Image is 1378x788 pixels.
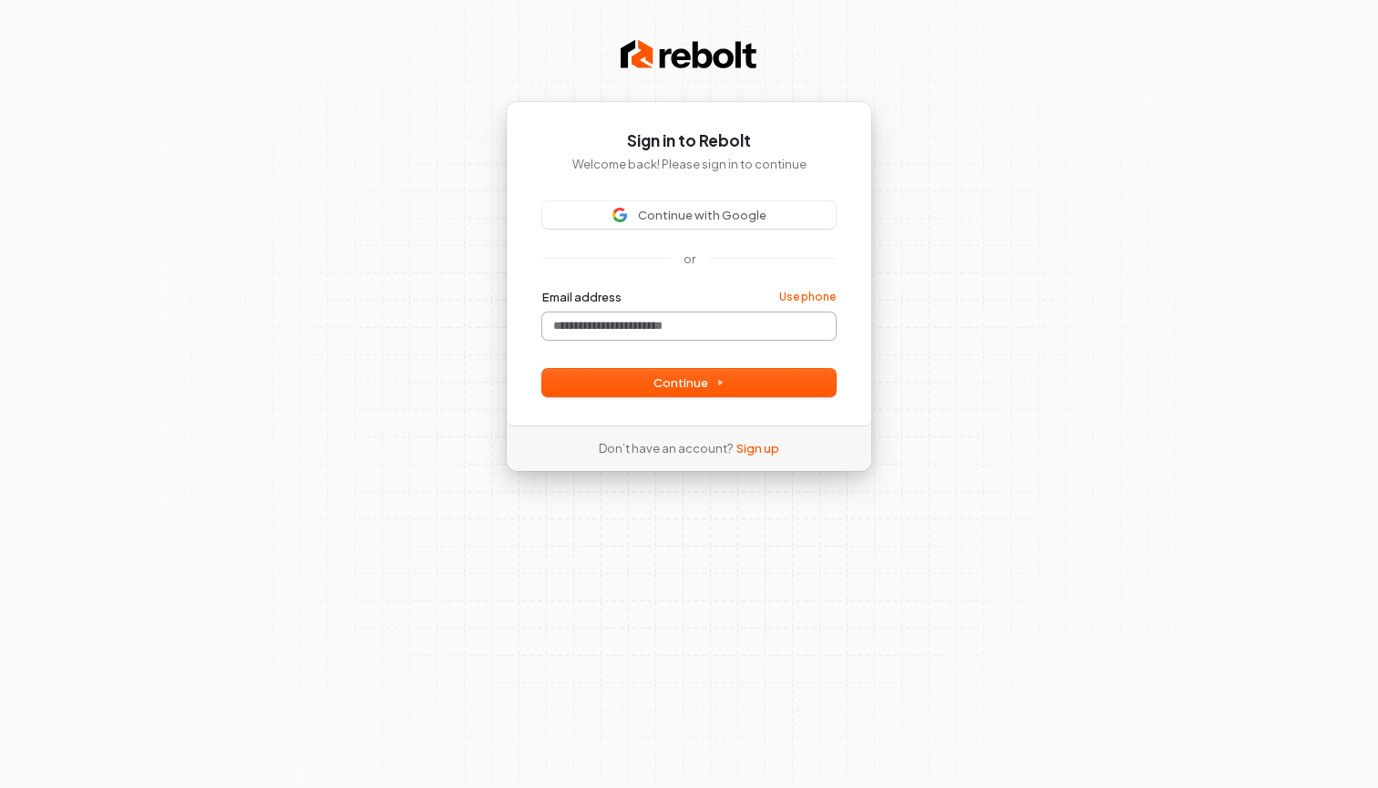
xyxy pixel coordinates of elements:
[779,290,836,304] a: Use phone
[542,130,836,152] h1: Sign in to Rebolt
[542,369,836,396] button: Continue
[599,440,733,456] span: Don’t have an account?
[542,156,836,172] p: Welcome back! Please sign in to continue
[612,208,627,222] img: Sign in with Google
[736,440,779,456] a: Sign up
[621,36,757,73] img: Rebolt Logo
[684,251,695,267] p: or
[653,374,725,391] span: Continue
[542,201,836,229] button: Sign in with GoogleContinue with Google
[542,289,622,305] label: Email address
[638,207,766,223] span: Continue with Google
